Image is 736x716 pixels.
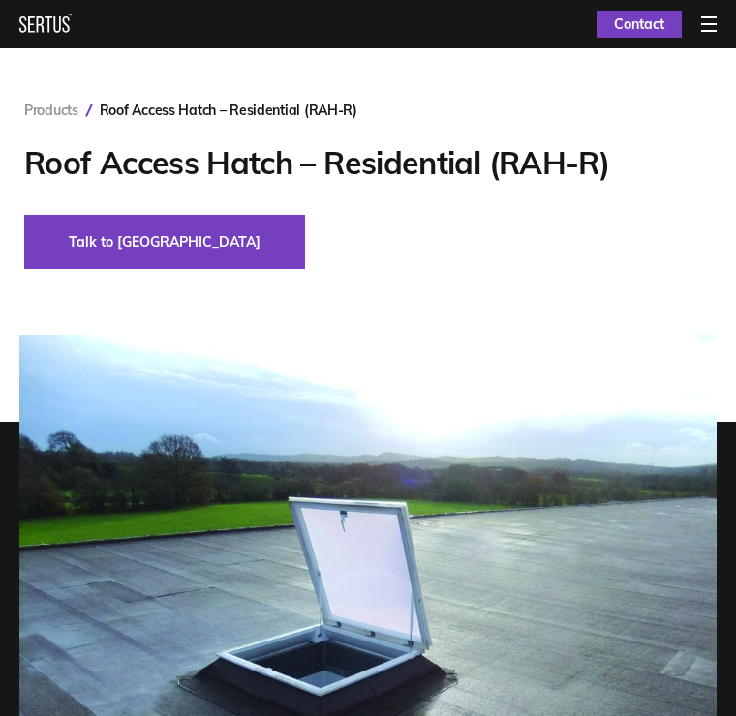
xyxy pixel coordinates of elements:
[387,492,736,716] iframe: Chat Widget
[24,215,305,269] button: Talk to [GEOGRAPHIC_DATA]
[597,11,682,38] a: Contact
[24,138,609,187] h1: Roof Access Hatch – Residential (RAH-R)
[24,102,78,119] a: Products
